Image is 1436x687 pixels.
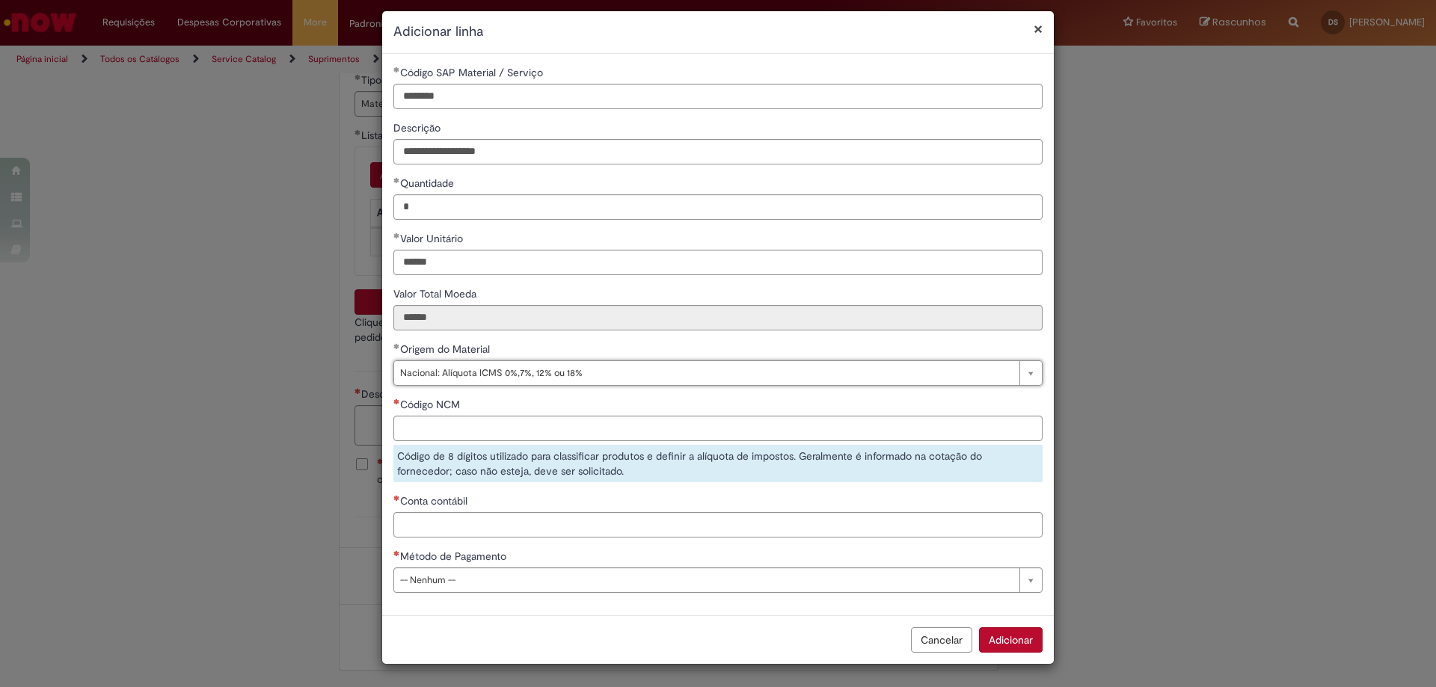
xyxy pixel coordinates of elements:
[393,445,1043,482] div: Código de 8 dígitos utilizado para classificar produtos e definir a alíquota de impostos. Geralme...
[1034,21,1043,37] button: Fechar modal
[400,549,509,563] span: Método de Pagamento
[400,232,466,245] span: Valor Unitário
[400,176,457,190] span: Quantidade
[400,361,1012,385] span: Nacional: Alíquota ICMS 0%,7%, 12% ou 18%
[393,512,1043,537] input: Conta contábil
[400,66,546,79] span: Código SAP Material / Serviço
[393,121,444,135] span: Descrição
[393,194,1043,220] input: Quantidade
[393,305,1043,330] input: Valor Total Moeda
[393,232,400,238] span: Obrigatório Preenchido
[393,495,400,501] span: Necessários
[393,398,400,404] span: Necessários
[400,342,493,356] span: Origem do Material
[393,84,1043,109] input: Código SAP Material / Serviço
[393,287,479,301] span: Somente leitura - Valor Total Moeda
[393,343,400,349] span: Obrigatório Preenchido
[393,250,1043,275] input: Valor Unitário
[393,416,1043,441] input: Código NCM
[393,22,1043,42] h2: Adicionar linha
[400,568,1012,592] span: -- Nenhum --
[911,627,972,653] button: Cancelar
[393,67,400,73] span: Obrigatório Preenchido
[400,398,463,411] span: Código NCM
[400,494,470,508] span: Conta contábil
[393,139,1043,164] input: Descrição
[979,627,1043,653] button: Adicionar
[393,177,400,183] span: Obrigatório Preenchido
[393,550,400,556] span: Necessários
